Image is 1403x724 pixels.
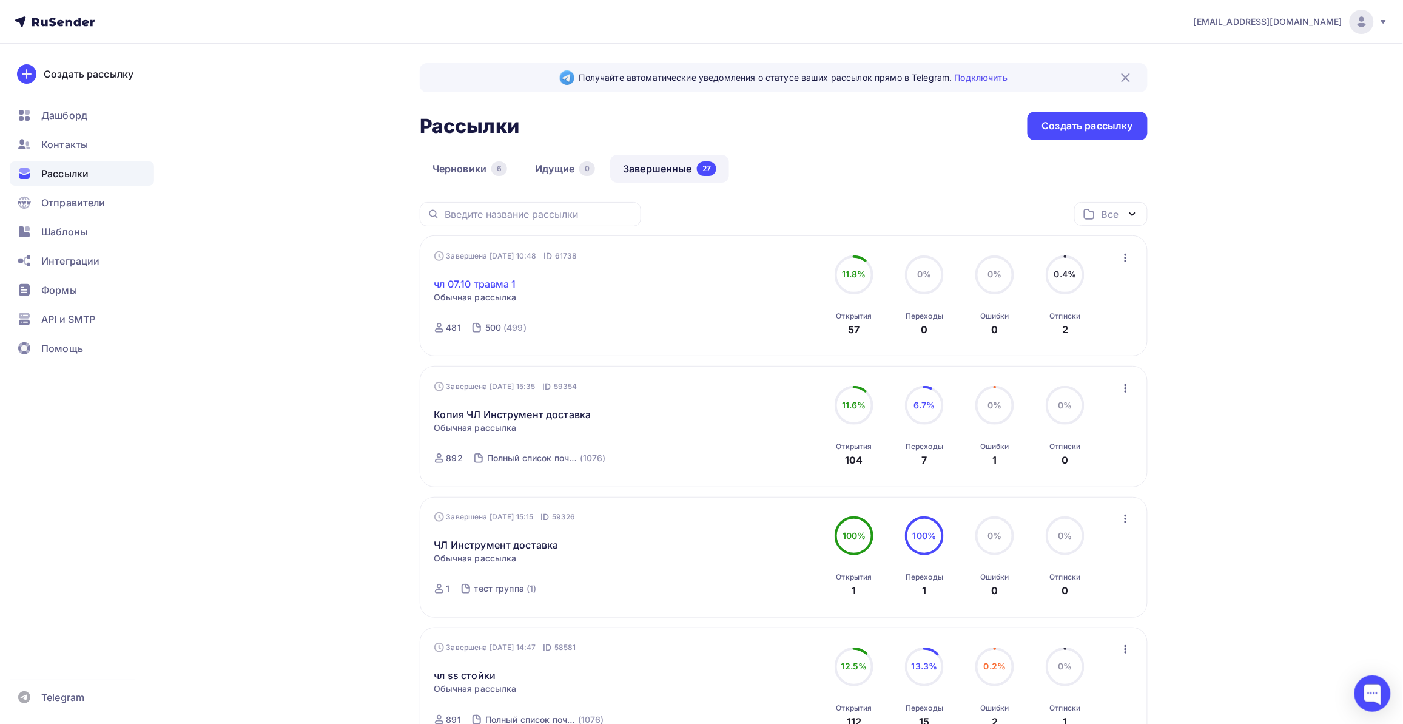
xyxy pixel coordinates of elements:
div: 1 [993,453,997,467]
span: 0% [918,269,932,279]
a: [EMAIL_ADDRESS][DOMAIN_NAME] [1194,10,1388,34]
span: 12.5% [841,661,867,671]
div: Завершена [DATE] 15:15 [434,511,576,523]
a: Черновики6 [420,155,520,183]
span: Telegram [41,690,84,705]
span: Помощь [41,341,83,356]
div: Открытия [836,703,872,713]
div: Переходы [906,703,943,713]
span: 13.3% [912,661,938,671]
div: Полный список почт из 1с [487,452,577,464]
span: 0% [1058,530,1072,541]
span: Шаблоны [41,225,87,239]
a: Формы [10,278,154,302]
span: 59326 [552,511,576,523]
div: Все [1102,207,1119,222]
a: Копия ЧЛ Инструмент доставка [434,407,591,422]
span: 100% [843,530,866,541]
span: ID [543,381,551,393]
div: Отписки [1050,442,1081,452]
div: 1 [923,583,927,598]
span: 0.4% [1054,269,1077,279]
button: Все [1074,202,1148,226]
span: 0% [988,400,1002,410]
a: Контакты [10,132,154,157]
div: Переходы [906,311,943,321]
div: 500 [485,322,501,334]
a: Подключить [955,72,1008,83]
a: ЧЛ Инструмент доставка [434,538,559,552]
a: Идущие0 [522,155,608,183]
div: Ошибки [980,703,1009,713]
div: Ошибки [980,311,1009,321]
a: тест группа (1) [473,579,538,598]
div: (1) [527,583,536,595]
div: Отписки [1050,572,1081,582]
div: Отписки [1050,311,1081,321]
div: 0 [992,322,998,337]
span: 0.2% [984,661,1006,671]
div: Создать рассылку [1042,119,1133,133]
div: 0 [921,322,928,337]
div: 0 [992,583,998,598]
div: Переходы [906,442,943,452]
div: 27 [697,161,716,176]
a: 500 (499) [484,318,528,337]
span: Интеграции [41,254,99,268]
div: 2 [1062,322,1068,337]
div: Завершена [DATE] 10:48 [434,250,577,262]
span: ID [543,641,552,654]
span: Дашборд [41,108,87,123]
div: тест группа [474,583,525,595]
div: 892 [446,452,463,464]
div: Переходы [906,572,943,582]
span: ID [544,250,553,262]
a: Полный список почт из 1с (1076) [486,448,607,468]
div: Открытия [836,442,872,452]
span: 11.6% [842,400,866,410]
a: Отправители [10,191,154,215]
a: чл ss стойки [434,668,496,683]
span: Отправители [41,195,106,210]
div: 0 [1062,583,1069,598]
span: Контакты [41,137,88,152]
div: 1 [446,583,450,595]
div: Открытия [836,311,872,321]
div: (1076) [580,452,606,464]
div: Завершена [DATE] 15:35 [434,381,577,393]
span: 0% [1058,661,1072,671]
h2: Рассылки [420,114,519,138]
span: [EMAIL_ADDRESS][DOMAIN_NAME] [1194,16,1342,28]
span: Обычная рассылка [434,291,517,303]
div: Завершена [DATE] 14:47 [434,641,576,654]
div: Ошибки [980,442,1009,452]
span: 6.7% [913,400,935,410]
a: Рассылки [10,161,154,186]
span: Обычная рассылка [434,422,517,434]
span: 59354 [554,381,577,393]
div: Отписки [1050,703,1081,713]
div: 0 [579,161,595,176]
div: 481 [446,322,461,334]
div: 6 [491,161,507,176]
a: Шаблоны [10,220,154,244]
div: Создать рассылку [44,67,133,81]
div: 1 [852,583,856,598]
span: 11.8% [842,269,866,279]
span: Формы [41,283,77,297]
img: Telegram [560,70,574,85]
span: 58581 [554,641,576,654]
div: 104 [846,453,863,467]
span: 61738 [555,250,577,262]
a: чл 07.10 травма 1 [434,277,516,291]
div: 57 [849,322,860,337]
span: Обычная рассылка [434,552,517,564]
div: 0 [1062,453,1069,467]
span: Получайте автоматические уведомления о статусе ваших рассылок прямо в Telegram. [579,72,1008,84]
span: Рассылки [41,166,89,181]
a: Дашборд [10,103,154,127]
span: 100% [913,530,937,541]
div: Ошибки [980,572,1009,582]
span: 0% [988,530,1002,541]
div: 7 [922,453,927,467]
